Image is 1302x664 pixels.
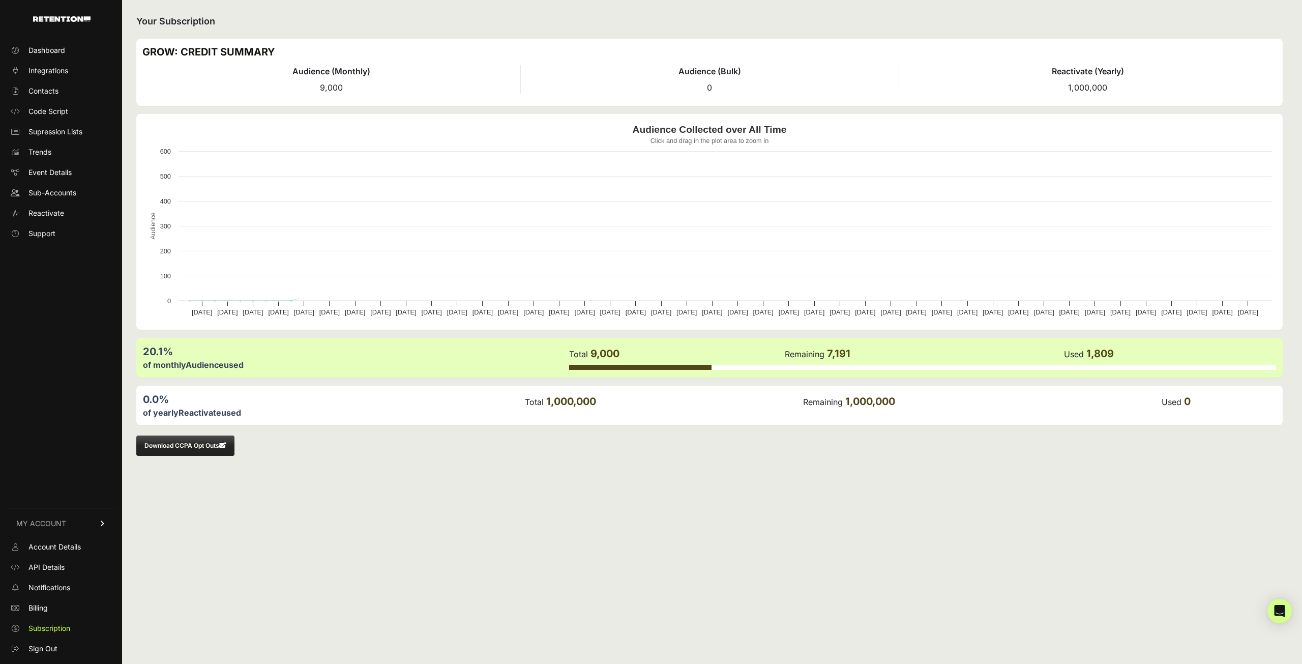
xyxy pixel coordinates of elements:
text: 0 [167,297,171,305]
label: Reactivate [179,408,221,418]
text: 600 [160,148,171,155]
text: [DATE] [957,308,978,316]
text: [DATE] [626,308,646,316]
text: 200 [160,247,171,255]
span: Notifications [28,583,70,593]
text: [DATE] [1161,308,1181,316]
h3: GROW: CREDIT SUMMARY [142,45,1277,59]
span: Dashboard [28,45,65,55]
span: Event Details [28,167,72,178]
label: Remaining [803,397,843,407]
h4: Reactivate (Yearly) [899,65,1277,77]
text: [DATE] [1110,308,1131,316]
a: Notifications [6,580,116,596]
a: MY ACCOUNT [6,508,116,539]
h4: Audience (Monthly) [142,65,520,77]
a: Integrations [6,63,116,79]
label: Audience [186,360,224,370]
text: [DATE] [753,308,774,316]
span: 0 [1184,395,1191,408]
label: Total [569,349,588,359]
text: [DATE] [1059,308,1080,316]
div: of yearly used [143,407,524,419]
text: [DATE] [600,308,620,316]
a: Account Details [6,539,116,555]
span: Sign Out [28,644,57,654]
text: [DATE] [1033,308,1054,316]
label: Remaining [785,349,824,359]
span: Subscription [28,623,70,633]
span: Reactivate [28,208,64,218]
text: [DATE] [243,308,263,316]
text: [DATE] [830,308,850,316]
text: [DATE] [574,308,595,316]
a: Contacts [6,83,116,99]
a: Billing [6,600,116,616]
span: 9,000 [320,82,343,93]
svg: Audience Collected over All Time [142,120,1277,324]
a: Supression Lists [6,124,116,140]
span: 1,000,000 [1068,82,1107,93]
span: 1,000,000 [546,395,596,408]
a: Event Details [6,164,116,181]
span: Sub-Accounts [28,188,76,198]
span: Supression Lists [28,127,82,137]
a: Subscription [6,620,116,637]
text: [DATE] [1187,308,1207,316]
span: Contacts [28,86,58,96]
span: 0 [707,82,712,93]
span: 1,000,000 [845,395,895,408]
div: Open Intercom Messenger [1267,599,1292,623]
text: [DATE] [1085,308,1105,316]
label: Total [525,397,544,407]
span: 9,000 [590,348,619,360]
text: [DATE] [727,308,748,316]
text: [DATE] [1238,308,1258,316]
text: [DATE] [676,308,697,316]
a: Support [6,225,116,242]
text: [DATE] [294,308,314,316]
text: Click and drag in the plot area to zoom in [650,137,769,145]
a: Sign Out [6,641,116,657]
text: [DATE] [804,308,824,316]
a: Trends [6,144,116,160]
text: [DATE] [217,308,238,316]
span: Code Script [28,106,68,117]
text: [DATE] [702,308,722,316]
text: [DATE] [549,308,569,316]
text: [DATE] [472,308,493,316]
text: [DATE] [268,308,288,316]
span: Billing [28,603,48,613]
div: 20.1% [143,344,568,359]
text: Audience Collected over All Time [633,124,787,135]
text: [DATE] [447,308,467,316]
text: [DATE] [1136,308,1156,316]
text: [DATE] [932,308,952,316]
a: Dashboard [6,42,116,59]
text: [DATE] [779,308,799,316]
text: [DATE] [855,308,875,316]
text: [DATE] [880,308,901,316]
span: Trends [28,147,51,157]
span: Support [28,228,55,239]
text: [DATE] [192,308,212,316]
text: 300 [160,222,171,230]
text: [DATE] [1008,308,1028,316]
label: Used [1162,397,1181,407]
text: [DATE] [345,308,365,316]
div: of monthly used [143,359,568,371]
text: [DATE] [1212,308,1233,316]
h2: Your Subscription [136,14,1283,28]
text: [DATE] [983,308,1003,316]
a: API Details [6,559,116,575]
text: 500 [160,172,171,180]
a: Code Script [6,103,116,120]
text: 400 [160,197,171,205]
button: Download CCPA Opt Outs [136,436,234,456]
a: Reactivate [6,205,116,221]
div: 0.0% [143,392,524,407]
text: [DATE] [370,308,391,316]
img: Retention.com [33,16,91,22]
text: Audience [149,212,157,239]
span: API Details [28,562,65,572]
